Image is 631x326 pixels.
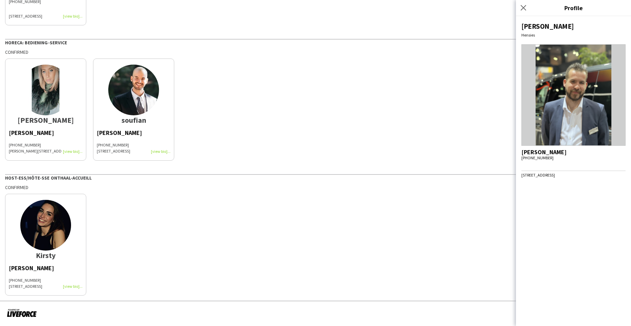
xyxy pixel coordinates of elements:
span: [STREET_ADDRESS] [521,172,555,178]
div: Host-ess/Hôte-sse Onthaal-Accueill [5,174,626,181]
div: soufian [97,117,171,123]
img: Powered by Liveforce [7,308,37,318]
span: [PHONE_NUMBER] [9,278,41,283]
div: Hensies [521,32,626,38]
div: [PERSON_NAME] [9,130,83,136]
div: [PERSON_NAME] [521,22,626,31]
div: [PERSON_NAME] [97,130,171,136]
span: [PERSON_NAME][STREET_ADDRESS] [9,148,71,154]
div: Horeca: Bediening-Service [5,39,626,46]
div: [PERSON_NAME] [9,117,83,123]
span: [PHONE_NUMBER] [97,142,129,147]
div: Confirmed [5,184,626,190]
div: [PERSON_NAME] [521,149,567,155]
span: [STREET_ADDRESS] [9,14,42,19]
img: thumb-636d24c5b91fa.jpeg [20,65,71,115]
span: [STREET_ADDRESS] [97,148,130,154]
span: [PHONE_NUMBER] [9,142,41,147]
span: [STREET_ADDRESS] [9,284,42,289]
div: Kirsty [9,252,83,258]
div: Confirmed [5,49,626,55]
img: Crew avatar or photo [521,44,626,146]
img: thumb-5fd25be004e83.jpg [20,200,71,251]
img: thumb-6751ade26f42a.jpg [108,65,159,115]
span: [PHONE_NUMBER] [521,155,554,160]
div: [PERSON_NAME] [9,265,83,271]
h3: Profile [516,3,631,12]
